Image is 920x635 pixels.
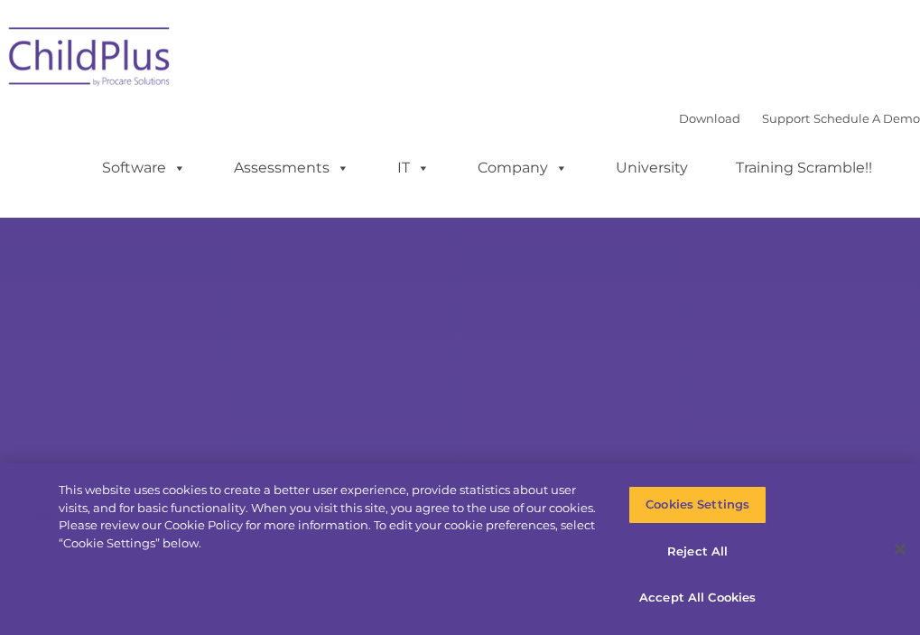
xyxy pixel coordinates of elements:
[628,579,767,617] button: Accept All Cookies
[718,150,890,186] a: Training Scramble!!
[379,150,448,186] a: IT
[679,111,920,126] font: |
[598,150,706,186] a: University
[628,533,767,571] button: Reject All
[84,150,204,186] a: Software
[216,150,367,186] a: Assessments
[880,529,920,569] button: Close
[59,481,601,552] div: This website uses cookies to create a better user experience, provide statistics about user visit...
[628,486,767,524] button: Cookies Settings
[762,111,810,126] a: Support
[460,150,586,186] a: Company
[813,111,920,126] a: Schedule A Demo
[679,111,740,126] a: Download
